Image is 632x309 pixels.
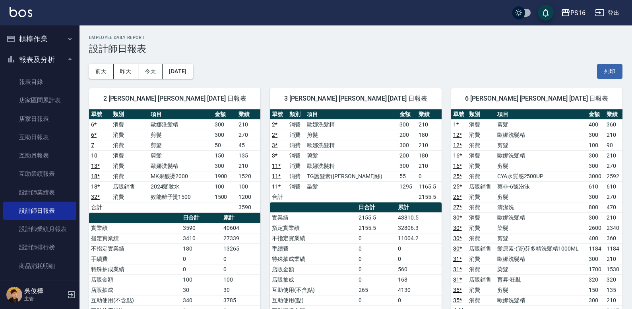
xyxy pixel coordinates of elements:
[357,233,396,243] td: 0
[149,150,213,161] td: 剪髮
[163,64,193,79] button: [DATE]
[587,119,605,130] td: 400
[287,109,305,120] th: 類別
[181,213,221,223] th: 日合計
[605,181,622,192] td: 610
[396,202,441,213] th: 累計
[495,192,587,202] td: 剪髮
[89,109,111,120] th: 單號
[605,264,622,274] td: 1530
[397,130,417,140] td: 200
[397,161,417,171] td: 300
[467,181,495,192] td: 店販銷售
[89,295,181,305] td: 互助使用(不含點)
[213,150,237,161] td: 150
[495,254,587,264] td: 歐娜洗髮精
[270,212,357,223] td: 實業績
[417,161,441,171] td: 210
[570,8,585,18] div: PS16
[467,171,495,181] td: 消費
[270,192,287,202] td: 合計
[538,5,554,21] button: save
[213,192,237,202] td: 1500
[605,140,622,150] td: 90
[287,140,305,150] td: 消費
[495,243,587,254] td: 髮原素-(管)芬多精洗髮精1000ML
[305,140,397,150] td: 歐娜洗髮精
[495,161,587,171] td: 剪髮
[587,285,605,295] td: 150
[99,95,251,103] span: 2 [PERSON_NAME] [PERSON_NAME] [DATE] 日報表
[305,181,397,192] td: 染髮
[605,295,622,305] td: 210
[221,264,260,274] td: 0
[605,233,622,243] td: 360
[221,285,260,295] td: 30
[270,285,357,295] td: 互助使用(不含點)
[495,295,587,305] td: 歐娜洗髮精
[91,142,94,148] a: 7
[237,171,260,181] td: 1520
[149,140,213,150] td: 剪髮
[397,171,417,181] td: 55
[605,243,622,254] td: 1184
[587,150,605,161] td: 300
[287,181,305,192] td: 消費
[3,275,76,293] a: 單一服務項目查詢
[597,64,622,79] button: 列印
[495,223,587,233] td: 染髮
[605,150,622,161] td: 210
[467,212,495,223] td: 消費
[587,192,605,202] td: 300
[270,295,357,305] td: 互助使用(點)
[357,295,396,305] td: 0
[587,243,605,254] td: 1184
[111,119,149,130] td: 消費
[357,274,396,285] td: 0
[221,295,260,305] td: 3785
[111,150,149,161] td: 消費
[213,109,237,120] th: 金額
[397,140,417,150] td: 300
[287,119,305,130] td: 消費
[287,130,305,140] td: 消費
[3,128,76,146] a: 互助日報表
[91,152,97,159] a: 10
[605,223,622,233] td: 2340
[270,109,287,120] th: 單號
[270,274,357,285] td: 店販抽成
[605,192,622,202] td: 270
[270,109,441,202] table: a dense table
[417,119,441,130] td: 210
[111,161,149,171] td: 消費
[138,64,163,79] button: 今天
[237,130,260,140] td: 270
[495,285,587,295] td: 剪髮
[495,233,587,243] td: 剪髮
[587,161,605,171] td: 300
[417,150,441,161] td: 180
[605,274,622,285] td: 320
[89,264,181,274] td: 特殊抽成業績
[396,212,441,223] td: 43810.5
[605,161,622,171] td: 270
[213,181,237,192] td: 100
[3,238,76,257] a: 設計師排行榜
[467,140,495,150] td: 消費
[221,213,260,223] th: 累計
[3,29,76,49] button: 櫃檯作業
[495,130,587,140] td: 歐娜洗髮精
[181,274,221,285] td: 100
[396,254,441,264] td: 0
[287,161,305,171] td: 消費
[221,274,260,285] td: 100
[396,243,441,254] td: 0
[396,264,441,274] td: 560
[89,35,622,40] h2: Employee Daily Report
[213,130,237,140] td: 300
[357,243,396,254] td: 0
[417,171,441,181] td: 0
[305,171,397,181] td: TG護髮素([PERSON_NAME]絲)
[357,212,396,223] td: 2155.5
[3,73,76,91] a: 報表目錄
